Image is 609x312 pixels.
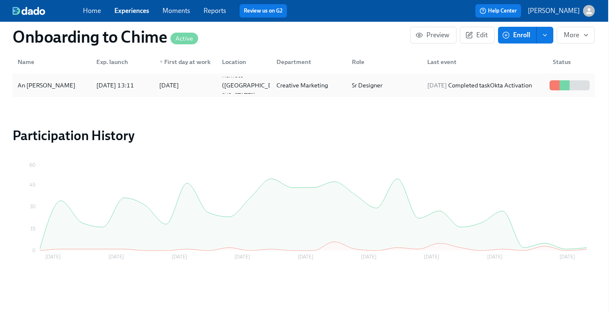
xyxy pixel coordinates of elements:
[560,253,575,259] tspan: [DATE]
[13,27,198,47] h1: Onboarding to Chime
[424,80,546,90] div: Completed task Okta Activation
[30,204,36,210] tspan: 30
[29,162,36,168] tspan: 60
[487,253,503,259] tspan: [DATE]
[480,7,517,15] span: Help Center
[152,54,215,70] div: ▼First day at work
[13,7,45,15] img: dado
[163,7,190,15] a: Moments
[45,253,61,259] tspan: [DATE]
[93,80,152,90] div: [DATE] 13:11
[270,54,345,70] div: Department
[460,27,495,43] button: Edit
[557,27,595,43] button: More
[348,57,421,67] div: Role
[13,127,595,144] h2: Participation History
[427,82,447,89] span: [DATE]
[528,6,580,15] p: [PERSON_NAME]
[564,31,588,39] span: More
[13,74,595,97] div: An [PERSON_NAME][DATE] 13:11[DATE]Remote ([GEOGRAPHIC_DATA], [US_STATE])Creative MarketingSr Desi...
[90,54,152,70] div: Exp. launch
[273,57,345,67] div: Department
[475,4,521,18] button: Help Center
[204,7,226,15] a: Reports
[498,27,537,43] button: Enroll
[550,57,593,67] div: Status
[537,27,553,43] button: enroll
[32,248,36,253] tspan: 0
[215,54,270,70] div: Location
[546,54,593,70] div: Status
[528,5,595,17] button: [PERSON_NAME]
[244,7,283,15] a: Review us on G2
[14,54,90,70] div: Name
[219,57,270,67] div: Location
[298,253,313,259] tspan: [DATE]
[170,36,198,42] span: Active
[108,253,124,259] tspan: [DATE]
[361,253,377,259] tspan: [DATE]
[348,80,421,90] div: Sr Designer
[345,54,421,70] div: Role
[467,31,488,39] span: Edit
[114,7,149,15] a: Experiences
[424,57,546,67] div: Last event
[159,80,179,90] div: [DATE]
[235,253,250,259] tspan: [DATE]
[219,70,291,100] div: Remote ([GEOGRAPHIC_DATA], [US_STATE])
[240,4,287,18] button: Review us on G2
[410,27,457,43] button: Preview
[30,182,36,187] tspan: 45
[424,253,439,259] tspan: [DATE]
[83,7,101,15] a: Home
[93,57,152,67] div: Exp. launch
[31,225,36,231] tspan: 15
[156,57,215,67] div: First day at work
[13,7,83,15] a: dado
[172,253,187,259] tspan: [DATE]
[504,31,530,39] span: Enroll
[159,60,163,64] span: ▼
[421,54,546,70] div: Last event
[273,80,345,90] div: Creative Marketing
[14,57,90,67] div: Name
[417,31,449,39] span: Preview
[14,80,79,90] div: An [PERSON_NAME]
